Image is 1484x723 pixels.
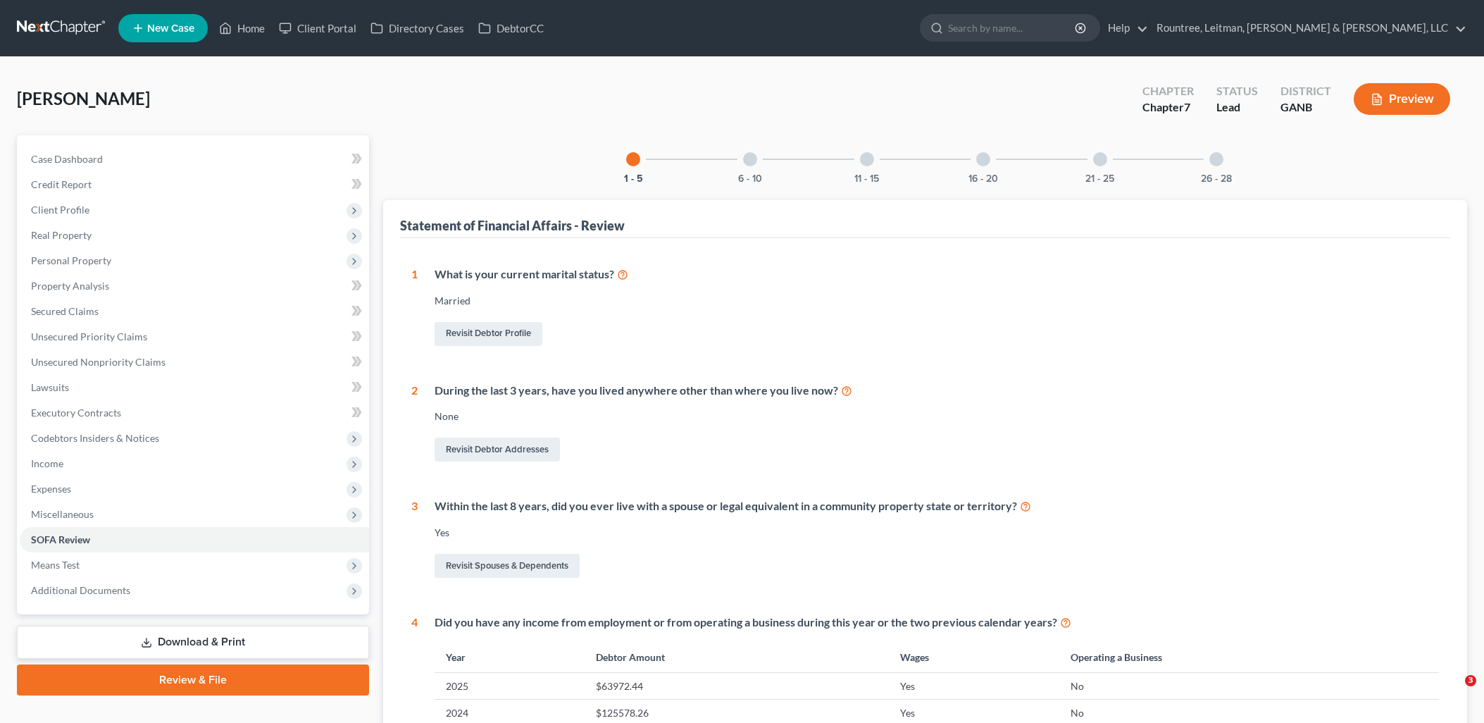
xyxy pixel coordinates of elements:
[31,280,109,292] span: Property Analysis
[585,673,889,700] td: $63972.44
[738,174,762,184] button: 6 - 10
[435,438,560,462] a: Revisit Debtor Addresses
[363,16,471,41] a: Directory Cases
[31,356,166,368] span: Unsecured Nonpriority Claims
[435,642,585,672] th: Year
[435,322,542,346] a: Revisit Debtor Profile
[272,16,363,41] a: Client Portal
[31,381,69,393] span: Lawsuits
[1216,99,1258,116] div: Lead
[20,299,369,324] a: Secured Claims
[31,254,111,266] span: Personal Property
[435,498,1439,514] div: Within the last 8 years, did you ever live with a spouse or legal equivalent in a community prope...
[31,457,63,469] span: Income
[411,266,418,349] div: 1
[20,324,369,350] a: Unsecured Priority Claims
[1149,16,1466,41] a: Rountree, Leitman, [PERSON_NAME] & [PERSON_NAME], LLC
[1436,675,1470,709] iframe: Intercom live chat
[31,330,147,342] span: Unsecured Priority Claims
[1085,174,1114,184] button: 21 - 25
[31,559,80,571] span: Means Test
[20,147,369,172] a: Case Dashboard
[1059,642,1439,672] th: Operating a Business
[31,204,89,216] span: Client Profile
[585,642,889,672] th: Debtor Amount
[20,273,369,299] a: Property Analysis
[1184,100,1190,113] span: 7
[31,432,159,444] span: Codebtors Insiders & Notices
[1280,99,1331,116] div: GANB
[20,172,369,197] a: Credit Report
[968,174,998,184] button: 16 - 20
[411,383,418,465] div: 2
[31,153,103,165] span: Case Dashboard
[31,407,121,419] span: Executory Contracts
[435,409,1439,424] div: None
[17,665,369,696] a: Review & File
[889,673,1060,700] td: Yes
[1059,673,1439,700] td: No
[1142,83,1194,99] div: Chapter
[1142,99,1194,116] div: Chapter
[31,533,90,545] span: SOFA Review
[889,642,1060,672] th: Wages
[435,266,1439,283] div: What is your current marital status?
[31,584,130,596] span: Additional Documents
[17,626,369,659] a: Download & Print
[411,498,418,581] div: 3
[1201,174,1232,184] button: 26 - 28
[1354,83,1450,115] button: Preview
[31,483,71,495] span: Expenses
[147,23,194,34] span: New Case
[20,400,369,426] a: Executory Contracts
[1280,83,1331,99] div: District
[435,614,1439,631] div: Did you have any income from employment or from operating a business during this year or the two ...
[435,383,1439,399] div: During the last 3 years, have you lived anywhere other than where you live now?
[212,16,272,41] a: Home
[400,217,625,234] div: Statement of Financial Affairs - Review
[20,350,369,375] a: Unsecured Nonpriority Claims
[1216,83,1258,99] div: Status
[624,174,643,184] button: 1 - 5
[435,554,580,578] a: Revisit Spouses & Dependents
[435,294,1439,308] div: Married
[948,15,1077,41] input: Search by name...
[17,88,150,109] span: [PERSON_NAME]
[31,508,94,520] span: Miscellaneous
[31,229,92,241] span: Real Property
[854,174,879,184] button: 11 - 15
[20,375,369,400] a: Lawsuits
[20,527,369,552] a: SOFA Review
[1465,675,1476,686] span: 3
[1101,16,1148,41] a: Help
[435,673,585,700] td: 2025
[31,178,92,190] span: Credit Report
[471,16,551,41] a: DebtorCC
[31,305,99,317] span: Secured Claims
[435,526,1439,540] div: Yes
